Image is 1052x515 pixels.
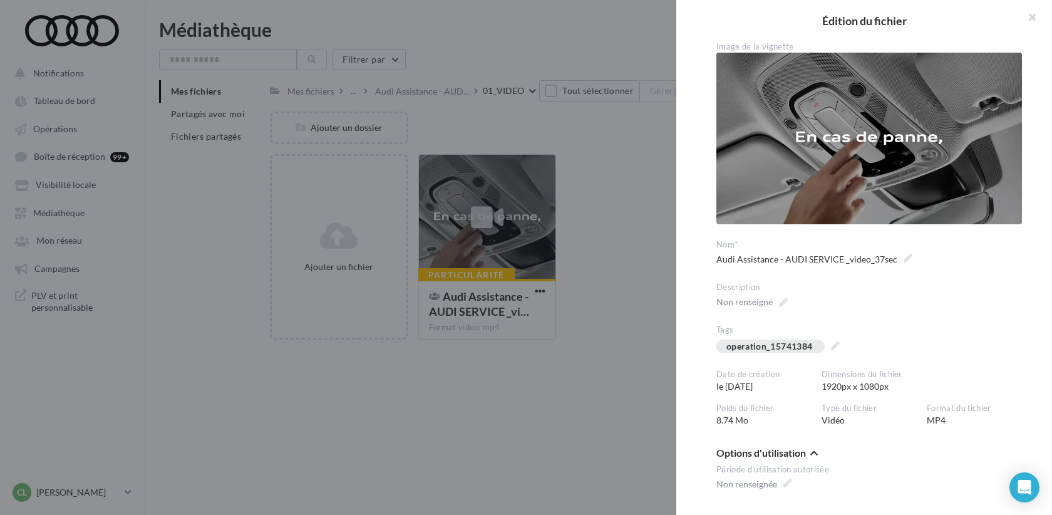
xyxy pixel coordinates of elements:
[716,325,1022,336] div: Tags
[822,369,1032,393] div: 1920px x 1080px
[927,403,1032,427] div: MP4
[716,464,1022,476] div: Période d’utilisation autorisée
[927,403,1022,414] div: Format du fichier
[716,447,818,462] button: Options d'utilisation
[716,282,1022,293] div: Description
[716,403,812,414] div: Poids du fichier
[716,476,792,493] span: Non renseignée
[716,369,822,393] div: le [DATE]
[716,41,1022,53] div: Image de la vignette
[822,369,1022,380] div: Dimensions du fichier
[716,251,912,268] span: Audi Assistance - AUDI SERVICE _video_37sec
[726,342,812,351] div: operation_15741384
[716,293,788,311] span: Non renseigné
[822,403,927,427] div: Vidéo
[1009,472,1039,502] div: Open Intercom Messenger
[716,53,1022,225] img: Audi Assistance - AUDI SERVICE _video_37sec
[716,403,822,427] div: 8.74 Mo
[716,448,806,458] span: Options d'utilisation
[716,369,812,380] div: Date de création
[822,403,917,414] div: Type du fichier
[696,15,1032,26] h2: Édition du fichier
